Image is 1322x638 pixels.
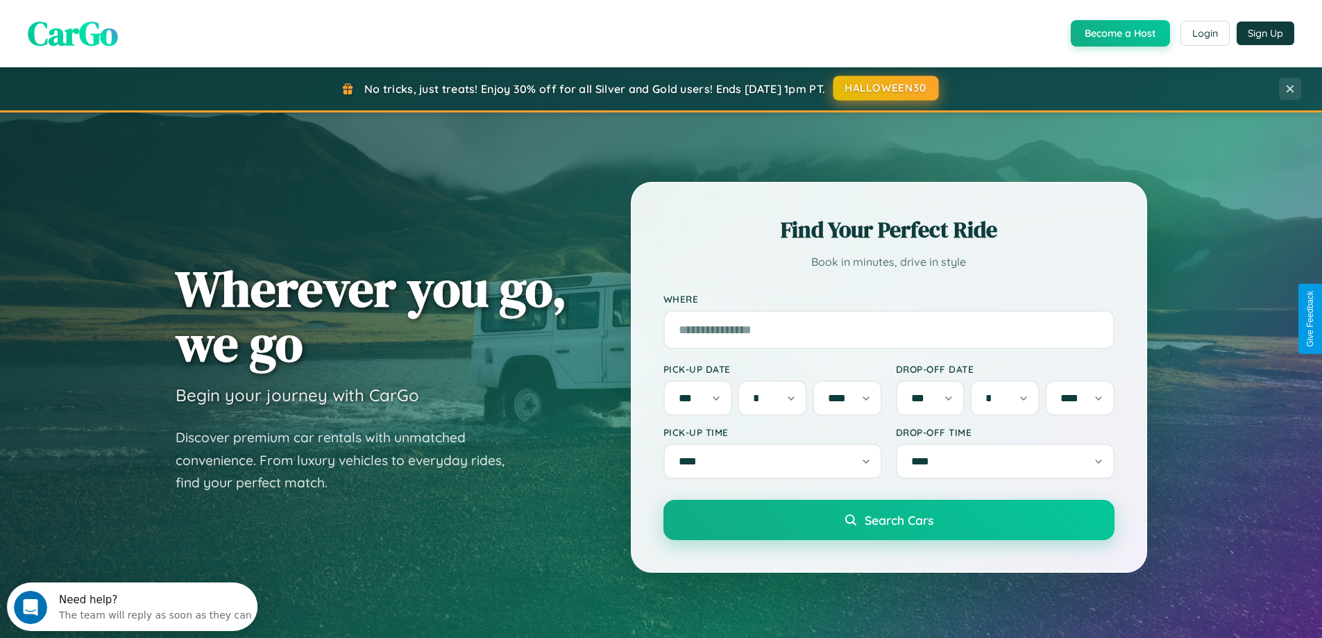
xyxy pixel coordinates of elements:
[176,385,419,405] h3: Begin your journey with CarGo
[663,252,1115,272] p: Book in minutes, drive in style
[364,82,825,96] span: No tricks, just treats! Enjoy 30% off for all Silver and Gold users! Ends [DATE] 1pm PT.
[1237,22,1294,45] button: Sign Up
[176,426,523,494] p: Discover premium car rentals with unmatched convenience. From luxury vehicles to everyday rides, ...
[1305,291,1315,347] div: Give Feedback
[833,76,939,101] button: HALLOWEEN30
[663,363,882,375] label: Pick-up Date
[663,426,882,438] label: Pick-up Time
[28,10,118,56] span: CarGo
[14,591,47,624] iframe: Intercom live chat
[663,500,1115,540] button: Search Cars
[176,261,567,371] h1: Wherever you go, we go
[52,23,245,37] div: The team will reply as soon as they can
[7,582,257,631] iframe: Intercom live chat discovery launcher
[663,293,1115,305] label: Where
[52,12,245,23] div: Need help?
[896,426,1115,438] label: Drop-off Time
[1180,21,1230,46] button: Login
[896,363,1115,375] label: Drop-off Date
[865,512,933,528] span: Search Cars
[1071,20,1170,47] button: Become a Host
[6,6,258,44] div: Open Intercom Messenger
[663,215,1115,245] h2: Find Your Perfect Ride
